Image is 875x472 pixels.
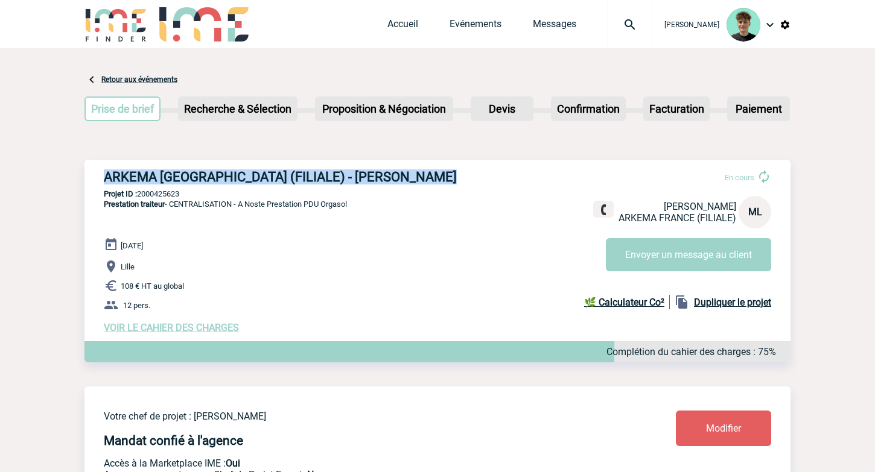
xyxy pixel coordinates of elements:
[728,98,789,120] p: Paiement
[584,297,664,308] b: 🌿 Calculateur Co²
[104,189,137,198] b: Projet ID :
[104,411,605,422] p: Votre chef de projet : [PERSON_NAME]
[179,98,296,120] p: Recherche & Sélection
[472,98,532,120] p: Devis
[725,173,754,182] span: En cours
[123,301,150,310] span: 12 pers.
[606,238,771,271] button: Envoyer un message au client
[450,18,501,35] a: Evénements
[748,206,762,218] span: ML
[552,98,625,120] p: Confirmation
[86,98,159,120] p: Prise de brief
[706,423,741,434] span: Modifier
[619,212,736,224] span: ARKEMA FRANCE (FILIALE)
[104,322,239,333] a: VOIR LE CAHIER DES CHARGES
[121,241,143,250] span: [DATE]
[694,297,771,308] b: Dupliquer le projet
[101,75,177,84] a: Retour aux événements
[664,201,736,212] span: [PERSON_NAME]
[104,433,243,448] h4: Mandat confié à l'agence
[121,262,135,271] span: Lille
[387,18,418,35] a: Accueil
[104,458,605,469] p: Accès à la Marketplace IME :
[104,200,347,209] span: - CENTRALISATION - A Noste Prestation PDU Orgasol
[675,295,689,309] img: file_copy-black-24dp.png
[121,282,184,291] span: 108 € HT au global
[644,98,709,120] p: Facturation
[598,204,609,215] img: fixe.png
[664,20,719,29] span: [PERSON_NAME]
[84,7,147,42] img: IME-Finder
[533,18,576,35] a: Messages
[84,189,791,198] p: 2000425623
[104,200,165,209] span: Prestation traiteur
[727,8,760,42] img: 131612-0.png
[226,458,240,469] b: Oui
[584,295,670,309] a: 🌿 Calculateur Co²
[104,169,466,184] h3: ARKEMA [GEOGRAPHIC_DATA] (FILIALE) - [PERSON_NAME]
[316,98,452,120] p: Proposition & Négociation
